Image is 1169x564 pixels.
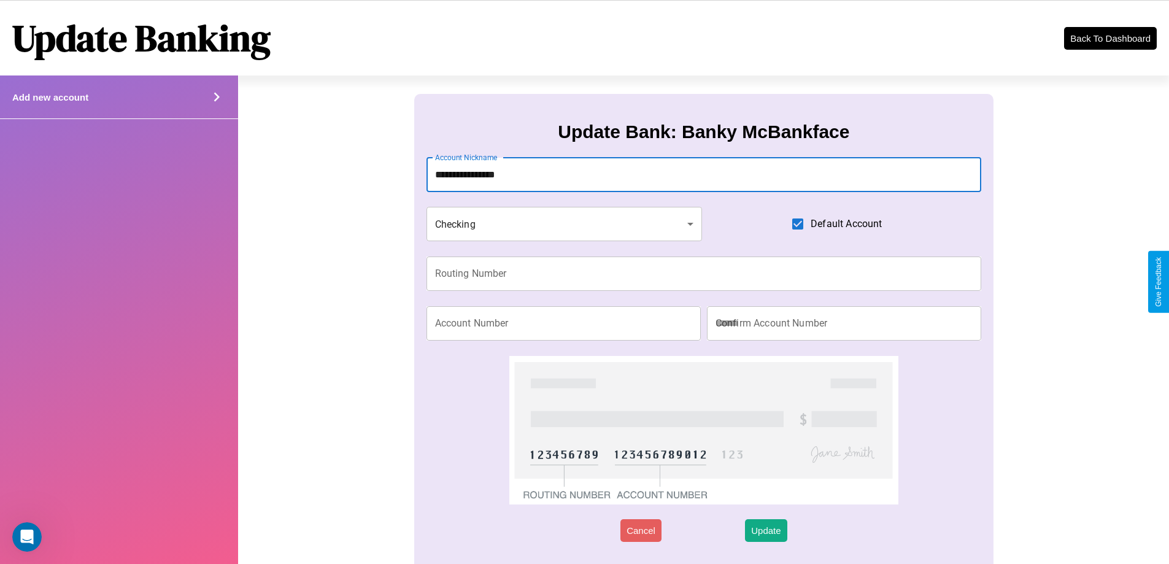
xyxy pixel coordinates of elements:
div: Checking [426,207,703,241]
label: Account Nickname [435,152,498,163]
div: Give Feedback [1154,257,1163,307]
img: check [509,356,898,504]
button: Cancel [620,519,662,542]
span: Default Account [811,217,882,231]
button: Back To Dashboard [1064,27,1157,50]
h4: Add new account [12,92,88,102]
iframe: Intercom live chat [12,522,42,552]
h1: Update Banking [12,13,271,63]
button: Update [745,519,787,542]
h3: Update Bank: Banky McBankface [558,122,849,142]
